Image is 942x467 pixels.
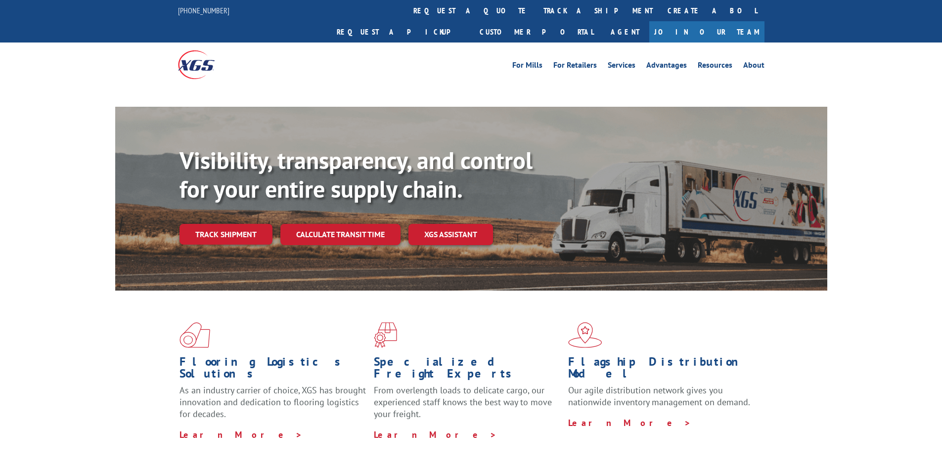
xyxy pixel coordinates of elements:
a: Resources [698,61,732,72]
a: Agent [601,21,649,42]
h1: Flooring Logistics Solutions [179,356,366,384]
h1: Flagship Distribution Model [568,356,755,384]
a: About [743,61,764,72]
a: For Retailers [553,61,597,72]
span: As an industry carrier of choice, XGS has brought innovation and dedication to flooring logistics... [179,384,366,420]
a: XGS ASSISTANT [408,224,493,245]
a: Join Our Team [649,21,764,42]
a: Track shipment [179,224,272,245]
a: Learn More > [568,417,691,428]
a: Calculate transit time [280,224,401,245]
a: Request a pickup [329,21,472,42]
a: For Mills [512,61,542,72]
b: Visibility, transparency, and control for your entire supply chain. [179,145,533,204]
a: Customer Portal [472,21,601,42]
a: Learn More > [179,429,303,440]
a: Services [608,61,635,72]
img: xgs-icon-focused-on-flooring-red [374,322,397,348]
a: Learn More > [374,429,497,440]
img: xgs-icon-total-supply-chain-intelligence-red [179,322,210,348]
p: From overlength loads to delicate cargo, our experienced staff knows the best way to move your fr... [374,384,561,428]
img: xgs-icon-flagship-distribution-model-red [568,322,602,348]
a: Advantages [646,61,687,72]
span: Our agile distribution network gives you nationwide inventory management on demand. [568,384,750,408]
h1: Specialized Freight Experts [374,356,561,384]
a: [PHONE_NUMBER] [178,5,229,15]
